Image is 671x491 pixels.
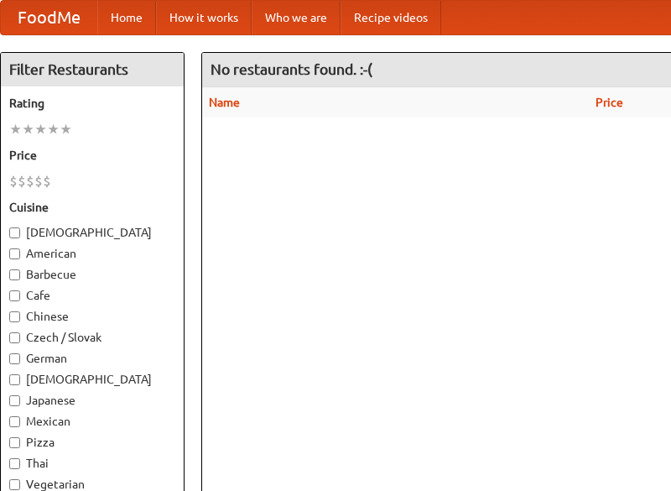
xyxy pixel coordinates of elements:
label: Barbecue [9,266,175,283]
label: American [9,245,175,262]
label: Pizza [9,434,175,451]
li: ★ [60,120,72,138]
li: $ [43,172,51,191]
input: American [9,248,20,259]
li: $ [26,172,34,191]
a: Price [596,96,623,109]
input: Thai [9,458,20,469]
input: Japanese [9,395,20,406]
li: $ [9,172,18,191]
a: Home [97,1,156,34]
input: Chinese [9,311,20,322]
li: ★ [9,120,22,138]
label: Czech / Slovak [9,329,175,346]
h5: Rating [9,95,175,112]
li: $ [18,172,26,191]
input: Czech / Slovak [9,332,20,343]
input: Vegetarian [9,479,20,490]
label: Japanese [9,392,175,409]
li: $ [34,172,43,191]
a: Recipe videos [341,1,441,34]
input: Cafe [9,290,20,301]
label: [DEMOGRAPHIC_DATA] [9,371,175,388]
label: Mexican [9,413,175,430]
h4: Filter Restaurants [1,53,184,86]
ng-pluralize: No restaurants found. :-( [211,61,372,77]
label: [DEMOGRAPHIC_DATA] [9,224,175,241]
h5: Cuisine [9,199,175,216]
label: Thai [9,455,175,472]
h5: Price [9,147,175,164]
li: ★ [47,120,60,138]
label: Cafe [9,287,175,304]
a: Who we are [252,1,341,34]
input: Barbecue [9,269,20,280]
a: Name [209,96,240,109]
label: German [9,350,175,367]
li: ★ [34,120,47,138]
input: Mexican [9,416,20,427]
input: Pizza [9,437,20,448]
input: [DEMOGRAPHIC_DATA] [9,227,20,238]
li: ★ [22,120,34,138]
a: FoodMe [1,1,97,34]
input: German [9,353,20,364]
a: How it works [156,1,252,34]
input: [DEMOGRAPHIC_DATA] [9,374,20,385]
label: Chinese [9,308,175,325]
